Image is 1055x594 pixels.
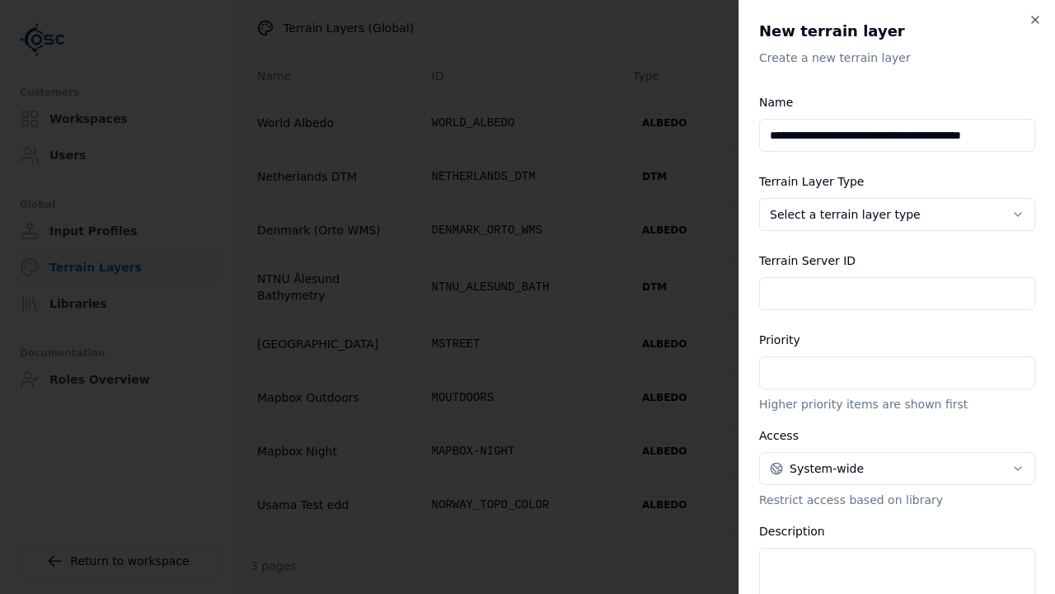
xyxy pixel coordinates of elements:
h2: New terrain layer [759,20,1035,43]
label: Access [759,429,799,442]
p: Restrict access based on library [759,492,1035,508]
p: Higher priority items are shown first [759,396,1035,412]
p: Create a new terrain layer [759,49,1035,66]
label: Terrain Layer Type [759,175,864,188]
label: Name [759,96,793,109]
label: Description [759,525,825,538]
label: Priority [759,333,800,346]
label: Terrain Server ID [759,254,856,267]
